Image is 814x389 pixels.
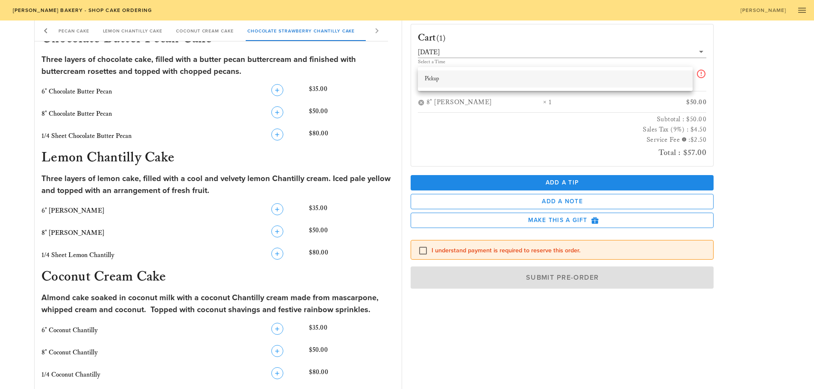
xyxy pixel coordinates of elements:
span: Make this a Gift [418,216,707,224]
span: [PERSON_NAME] Bakery - Shop Cake Ordering [12,7,152,13]
span: $2.50 [691,136,707,144]
span: 1/4 Sheet Chocolate Butter Pecan [41,132,132,140]
div: Lemon Chantilly Cake [96,20,170,41]
button: Add a Note [411,194,714,209]
div: $50.00 [307,105,397,123]
h3: Subtotal : $50.00 [418,114,707,125]
span: 8" Chocolate Butter Pecan [41,110,112,118]
div: $35.00 [307,82,397,101]
div: Pickup [425,76,686,82]
label: I understand payment is required to reserve this order. [432,246,707,255]
h2: Total : $57.00 [418,146,707,159]
div: Three layers of lemon cake, filled with a cool and velvety lemon Chantilly cream. Iced pale yello... [41,173,395,196]
span: 6" Coconut Chantilly [41,326,98,334]
div: Three layers of chocolate cake, filled with a butter pecan buttercream and finished with buttercr... [41,54,395,77]
div: $80.00 [307,127,397,146]
button: Submit Pre-Order [411,266,714,289]
a: [PERSON_NAME] Bakery - Shop Cake Ordering [7,4,158,16]
div: × 1 [543,98,637,107]
div: $50.00 [307,343,397,362]
h3: Lemon Chantilly Cake [40,149,397,168]
span: 6" Chocolate Butter Pecan [41,88,112,96]
h3: Service Fee : [418,135,707,146]
h3: Coconut Cream Cake [40,268,397,287]
span: [PERSON_NAME] [740,7,787,13]
button: Make this a Gift [411,213,714,228]
span: Submit Pre-Order [420,273,704,282]
span: (1) [436,33,446,43]
span: Add a Note [418,198,707,205]
div: 8" [PERSON_NAME] [426,98,543,107]
div: $35.00 [307,321,397,340]
span: 1/4 Coconut Chantilly [41,371,100,379]
div: $50.00 [636,98,706,107]
div: Select a Time [418,59,707,64]
a: [PERSON_NAME] [735,4,792,16]
span: 6" [PERSON_NAME] [41,207,104,215]
div: Chocolate Strawberry Chantilly Cake [241,20,362,41]
div: $50.00 [307,224,397,243]
div: $80.00 [307,366,397,384]
span: 8" Coconut Chantilly [41,348,98,357]
div: [DATE] [418,49,440,56]
div: $80.00 [307,246,397,265]
span: 1/4 Sheet Lemon Chantilly [41,251,115,259]
button: Add a Tip [411,175,714,190]
h3: Cart [418,31,446,45]
div: [DATE] [418,47,707,58]
div: Almond cake soaked in coconut milk with a coconut Chantilly cream made from mascarpone, whipped c... [41,292,395,316]
div: $35.00 [307,202,397,220]
span: Add a Tip [417,179,707,186]
div: Coconut Cream Cake [169,20,241,41]
span: 8" [PERSON_NAME] [41,229,104,237]
input: Order Type [418,67,681,78]
h3: Sales Tax (9%) : $4.50 [418,125,707,135]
